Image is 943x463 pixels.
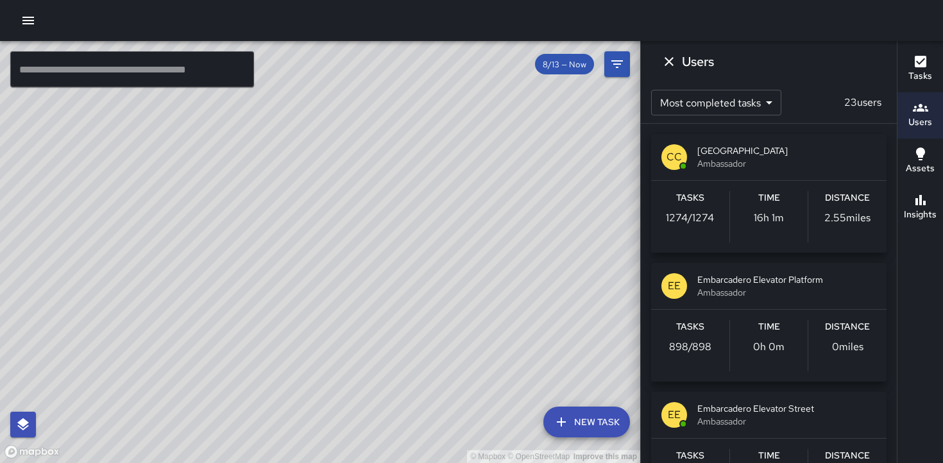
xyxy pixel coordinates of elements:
[897,46,943,92] button: Tasks
[906,162,935,176] h6: Assets
[897,185,943,231] button: Insights
[651,90,781,115] div: Most completed tasks
[825,191,870,205] h6: Distance
[651,134,887,253] button: CC[GEOGRAPHIC_DATA]AmbassadorTasks1274/1274Time16h 1mDistance2.55miles
[682,51,714,72] h6: Users
[824,210,871,226] p: 2.55 miles
[897,92,943,139] button: Users
[825,449,870,463] h6: Distance
[697,273,876,286] span: Embarcadero Elevator Platform
[758,449,780,463] h6: Time
[668,407,681,423] p: EE
[908,115,932,130] h6: Users
[832,339,863,355] p: 0 miles
[697,402,876,415] span: Embarcadero Elevator Street
[897,139,943,185] button: Assets
[669,339,711,355] p: 898 / 898
[697,415,876,428] span: Ambassador
[839,95,887,110] p: 23 users
[825,320,870,334] h6: Distance
[908,69,932,83] h6: Tasks
[604,51,630,77] button: Filters
[758,320,780,334] h6: Time
[668,278,681,294] p: EE
[758,191,780,205] h6: Time
[535,59,594,70] span: 8/13 — Now
[697,157,876,170] span: Ambassador
[543,407,630,437] button: New Task
[656,49,682,74] button: Dismiss
[651,263,887,382] button: EEEmbarcadero Elevator PlatformAmbassadorTasks898/898Time0h 0mDistance0miles
[697,144,876,157] span: [GEOGRAPHIC_DATA]
[676,320,704,334] h6: Tasks
[666,210,714,226] p: 1274 / 1274
[753,339,785,355] p: 0h 0m
[697,286,876,299] span: Ambassador
[667,149,682,165] p: CC
[676,191,704,205] h6: Tasks
[904,208,937,222] h6: Insights
[676,449,704,463] h6: Tasks
[754,210,784,226] p: 16h 1m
